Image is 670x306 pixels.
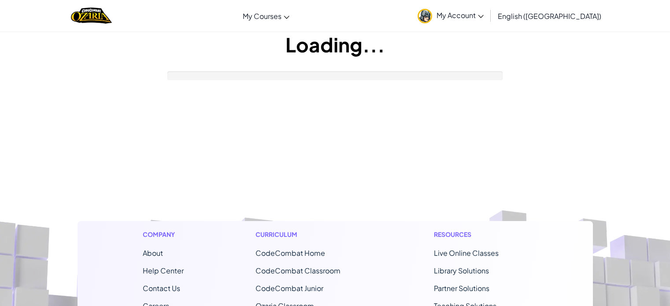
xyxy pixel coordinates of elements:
a: English ([GEOGRAPHIC_DATA]) [493,4,606,28]
span: Contact Us [143,284,180,293]
h1: Resources [434,230,528,239]
span: My Account [437,11,484,20]
a: About [143,248,163,258]
a: Partner Solutions [434,284,489,293]
a: My Courses [238,4,294,28]
a: Ozaria by CodeCombat logo [71,7,112,25]
a: My Account [413,2,488,29]
img: Home [71,7,112,25]
a: Live Online Classes [434,248,499,258]
a: Library Solutions [434,266,489,275]
a: Help Center [143,266,184,275]
a: CodeCombat Classroom [255,266,341,275]
a: CodeCombat Junior [255,284,323,293]
span: CodeCombat Home [255,248,325,258]
span: English ([GEOGRAPHIC_DATA]) [498,11,601,21]
h1: Curriculum [255,230,362,239]
img: avatar [418,9,432,23]
h1: Company [143,230,184,239]
span: My Courses [243,11,281,21]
